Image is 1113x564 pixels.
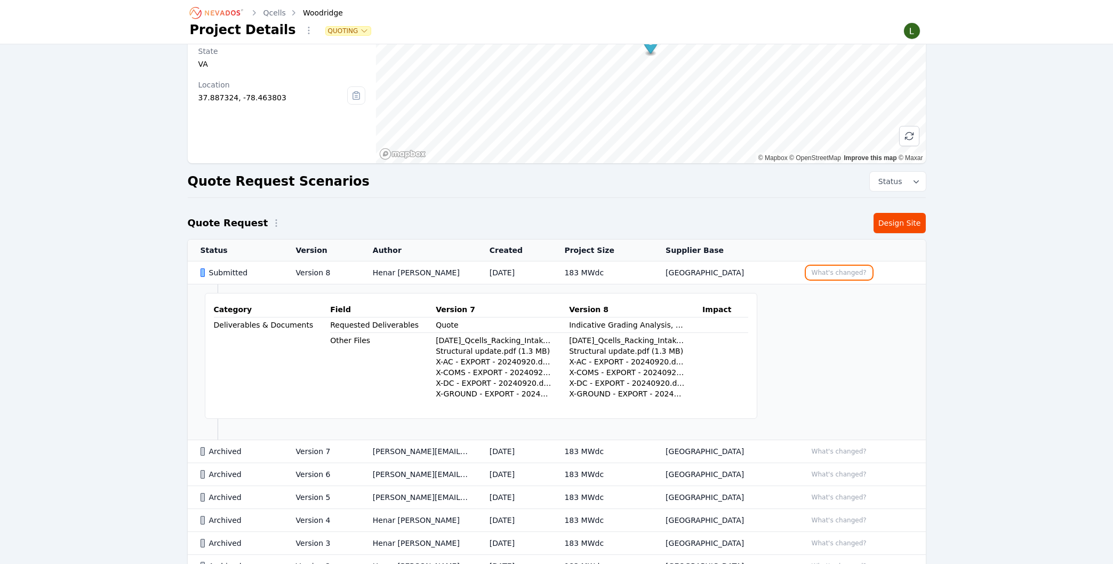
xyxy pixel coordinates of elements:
button: What's changed? [807,468,871,480]
th: Author [360,240,477,261]
td: [DATE] [477,463,552,486]
td: Indicative Grading Analysis, Quote [569,317,702,333]
td: Deliverables & Documents [214,317,331,402]
td: [GEOGRAPHIC_DATA] [653,440,794,463]
td: 183 MWdc [551,486,653,509]
button: What's changed? [807,446,871,457]
button: What's changed? [807,267,871,279]
tr: ArchivedVersion 4Henar [PERSON_NAME][DATE]183 MWdc[GEOGRAPHIC_DATA]What's changed? [188,509,926,532]
td: Other Files [330,333,436,348]
td: Version 8 [283,261,360,284]
div: Archived [201,515,278,526]
tr: ArchivedVersion 6[PERSON_NAME][EMAIL_ADDRESS][PERSON_NAME][DOMAIN_NAME][DATE]183 MWdc[GEOGRAPHIC_... [188,463,926,486]
div: X-COMS - EXPORT - 20240920.dwg (169.2 KB) [569,367,685,378]
button: Quoting [326,27,371,35]
div: X-AC - EXPORT - 20240920.dwg (171.8 KB) [569,356,685,367]
td: [DATE] [477,261,552,284]
div: X-COMS - EXPORT - 20240920.dwg (169.2 KB) [436,367,552,378]
div: X-GROUND - EXPORT - 20240920.dwg (146.1 KB) [569,388,685,399]
th: Category [214,302,331,317]
tr: SubmittedVersion 8Henar [PERSON_NAME][DATE]183 MWdc[GEOGRAPHIC_DATA]What's changed? [188,261,926,284]
tr: ArchivedVersion 5[PERSON_NAME][EMAIL_ADDRESS][PERSON_NAME][DOMAIN_NAME][DATE]183 MWdc[GEOGRAPHIC_... [188,486,926,509]
td: 183 MWdc [551,532,653,555]
h1: Project Details [190,21,296,38]
th: Status [188,240,283,261]
td: 183 MWdc [551,509,653,532]
div: X-GROUND - EXPORT - 20240920.dwg (146.1 KB) [436,388,552,399]
nav: Breadcrumb [190,4,343,21]
td: [PERSON_NAME][EMAIL_ADDRESS][PERSON_NAME][DOMAIN_NAME] [360,440,477,463]
div: Archived [201,446,278,457]
td: Henar [PERSON_NAME] [360,532,477,555]
button: Status [870,172,926,191]
th: Created [477,240,552,261]
td: Requested Deliverables [330,317,436,332]
td: [GEOGRAPHIC_DATA] [653,486,794,509]
a: Mapbox homepage [379,148,426,160]
div: Archived [201,492,278,503]
td: [DATE] [477,440,552,463]
img: Lamar Washington [903,22,920,39]
div: [DATE]_Qcells_Racking_Intake_Form_Woodridge.xlsx (134.4 KB) [436,335,552,346]
div: Woodridge [288,7,343,18]
div: VA [198,59,366,69]
td: [DATE] [477,486,552,509]
td: [GEOGRAPHIC_DATA] [653,532,794,555]
span: Status [874,176,902,187]
div: State [198,46,366,57]
div: Archived [201,469,278,480]
th: Version 7 [436,302,569,317]
td: [DATE] [477,532,552,555]
div: Submitted [201,267,278,278]
tr: ArchivedVersion 3Henar [PERSON_NAME][DATE]183 MWdc[GEOGRAPHIC_DATA]What's changed? [188,532,926,555]
td: [GEOGRAPHIC_DATA] [653,261,794,284]
div: [DATE]_Qcells_Racking_Intake_Form_Woodridge.xlsx (134.1 KB) [569,335,685,346]
td: Version 7 [283,440,360,463]
button: What's changed? [807,514,871,526]
div: Structural update.pdf (1.3 MB) [436,346,552,356]
a: Qcells [263,7,286,18]
th: Version 8 [569,302,702,317]
th: Project Size [551,240,653,261]
td: [PERSON_NAME][EMAIL_ADDRESS][PERSON_NAME][DOMAIN_NAME] [360,486,477,509]
th: Field [330,302,436,317]
th: Impact [702,302,748,317]
div: X-AC - EXPORT - 20240920.dwg (171.8 KB) [436,356,552,367]
div: X-DC - EXPORT - 20240920.dwg (539.1 KB) [436,378,552,388]
div: 37.887324, -78.463803 [198,92,348,103]
a: Mapbox [758,154,788,162]
h2: Quote Request [188,216,268,231]
div: Location [198,80,348,90]
a: Improve this map [844,154,896,162]
th: Supplier Base [653,240,794,261]
td: Quote [436,317,569,333]
td: 183 MWdc [551,440,653,463]
td: Version 5 [283,486,360,509]
td: Version 6 [283,463,360,486]
td: 183 MWdc [551,463,653,486]
button: What's changed? [807,537,871,549]
td: [DATE] [477,509,552,532]
h2: Quote Request Scenarios [188,173,370,190]
td: Henar [PERSON_NAME] [360,261,477,284]
div: X-DC - EXPORT - 20240920.dwg (539.1 KB) [569,378,685,388]
div: Map marker [644,35,658,57]
td: [GEOGRAPHIC_DATA] [653,463,794,486]
th: Version [283,240,360,261]
td: Version 3 [283,532,360,555]
a: Maxar [899,154,923,162]
tr: ArchivedVersion 7[PERSON_NAME][EMAIL_ADDRESS][PERSON_NAME][DOMAIN_NAME][DATE]183 MWdc[GEOGRAPHIC_... [188,440,926,463]
td: [PERSON_NAME][EMAIL_ADDRESS][PERSON_NAME][DOMAIN_NAME] [360,463,477,486]
td: [GEOGRAPHIC_DATA] [653,509,794,532]
div: Archived [201,538,278,549]
div: Structural update.pdf (1.3 MB) [569,346,685,356]
td: Henar [PERSON_NAME] [360,509,477,532]
a: OpenStreetMap [789,154,841,162]
a: Design Site [874,213,926,233]
td: Version 4 [283,509,360,532]
td: 183 MWdc [551,261,653,284]
button: What's changed? [807,491,871,503]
